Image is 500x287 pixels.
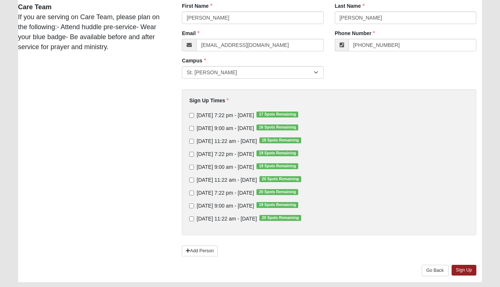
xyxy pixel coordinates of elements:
span: 18 Spots Remaining [259,137,301,143]
input: [DATE] 11:22 am - [DATE]20 Spots Remaining [189,216,194,221]
span: [DATE] 7:22 pm - [DATE] [197,190,254,196]
label: Sign Up Times [189,97,229,104]
label: Campus [182,57,206,64]
a: Add Person [182,246,218,256]
span: [DATE] 11:22 am - [DATE] [197,216,257,222]
span: [DATE] 9:00 am - [DATE] [197,164,254,170]
span: [DATE] 7:22 pm - [DATE] [197,112,254,118]
label: Email [182,30,199,37]
input: [DATE] 9:00 am - [DATE]16 Spots Remaining [189,126,194,131]
span: [DATE] 9:00 am - [DATE] [197,203,254,209]
a: Sign Up [452,265,477,276]
input: [DATE] 11:22 am - [DATE]20 Spots Remaining [189,178,194,182]
span: 20 Spots Remaining [259,176,301,182]
div: If you are serving on Care Team, please plan on the following:- Attend huddle pre-service- Wear y... [13,2,171,52]
span: 19 Spots Remaining [256,163,298,169]
input: [DATE] 9:00 am - [DATE]19 Spots Remaining [189,165,194,170]
span: 16 Spots Remaining [256,124,298,130]
label: Last Name [335,2,365,10]
span: 19 Spots Remaining [256,150,298,156]
input: [DATE] 9:00 am - [DATE]19 Spots Remaining [189,204,194,208]
label: First Name [182,2,212,10]
input: [DATE] 7:22 pm - [DATE]19 Spots Remaining [189,152,194,157]
strong: Care Team [18,3,52,11]
a: Go Back [422,265,449,276]
input: [DATE] 7:22 pm - [DATE]17 Spots Remaining [189,113,194,118]
input: [DATE] 7:22 pm - [DATE]20 Spots Remaining [189,191,194,195]
input: [DATE] 11:22 am - [DATE]18 Spots Remaining [189,139,194,144]
span: [DATE] 11:22 am - [DATE] [197,177,257,183]
span: [DATE] 9:00 am - [DATE] [197,125,254,131]
span: [DATE] 7:22 pm - [DATE] [197,151,254,157]
span: [DATE] 11:22 am - [DATE] [197,138,257,144]
span: 20 Spots Remaining [259,215,301,221]
span: 19 Spots Remaining [256,202,298,208]
label: Phone Number [335,30,375,37]
span: 20 Spots Remaining [256,189,298,195]
span: 17 Spots Remaining [256,112,298,117]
